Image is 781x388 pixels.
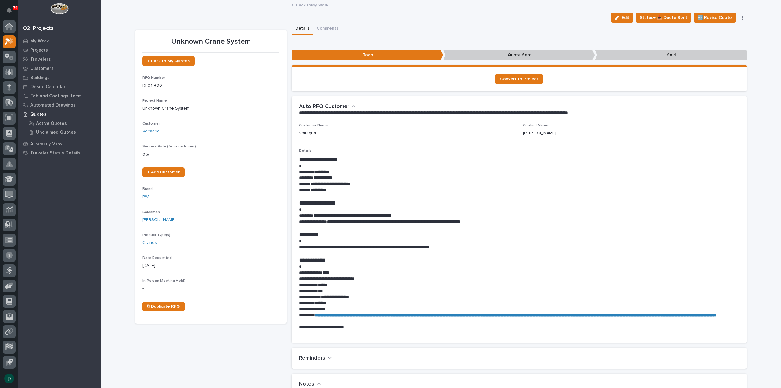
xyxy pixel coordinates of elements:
a: Buildings [18,73,101,82]
span: Project Name [142,99,167,103]
a: Voltagrid [142,128,160,135]
span: Convert to Project [500,77,538,81]
p: Buildings [30,75,50,81]
a: Projects [18,45,101,55]
a: Onsite Calendar [18,82,101,91]
a: PWI [142,194,149,200]
a: Back toMy Work [296,1,328,8]
p: Sold [595,50,747,60]
p: 79 [13,6,17,10]
a: Customers [18,64,101,73]
a: My Work [18,36,101,45]
button: Notifications [3,4,16,16]
span: 🆕 Revise Quote [698,14,732,21]
p: Quotes [30,112,46,117]
span: Details [299,149,311,153]
a: Automated Drawings [18,100,101,110]
span: Success Rate (from customer) [142,145,196,148]
span: Customer [142,122,160,125]
button: users-avatar [3,372,16,385]
p: Travelers [30,57,51,62]
p: Onsite Calendar [30,84,66,90]
a: Unclaimed Quotes [23,128,101,136]
h2: Notes [299,381,314,388]
span: + Add Customer [147,170,180,174]
a: Fab and Coatings Items [18,91,101,100]
span: Date Requested [142,256,172,260]
a: ⎘ Duplicate RFQ [142,302,185,311]
a: Travelers [18,55,101,64]
p: - [142,285,279,292]
span: Edit [622,15,629,20]
p: [PERSON_NAME] [523,130,556,136]
img: Workspace Logo [50,3,68,14]
p: Automated Drawings [30,103,76,108]
h2: Auto RFQ Customer [299,103,349,110]
span: Customer Name [299,124,328,127]
span: ⎘ Duplicate RFQ [147,304,180,309]
a: Convert to Project [495,74,543,84]
p: Assembly View [30,141,62,147]
p: Active Quotes [36,121,67,126]
p: Todo [292,50,443,60]
button: Reminders [299,355,332,362]
p: Unclaimed Quotes [36,130,76,135]
span: Status→ 📤 Quote Sent [640,14,687,21]
div: Notifications79 [8,7,16,17]
p: Customers [30,66,54,71]
h2: Reminders [299,355,325,362]
button: Details [292,23,313,35]
span: Salesman [142,210,160,214]
span: RFQ Number [142,76,165,80]
a: [PERSON_NAME] [142,217,176,223]
a: + Add Customer [142,167,185,177]
p: 0 % [142,151,279,158]
a: Traveler Status Details [18,148,101,158]
p: Quote Sent [443,50,595,60]
a: Active Quotes [23,119,101,128]
p: My Work [30,38,49,44]
div: 02. Projects [23,25,54,32]
a: ← Back to My Quotes [142,56,195,66]
p: Projects [30,48,48,53]
a: Assembly View [18,139,101,148]
p: Fab and Coatings Items [30,93,81,99]
span: In-Person Meeting Held? [142,279,186,283]
p: RFQ11496 [142,82,279,89]
span: ← Back to My Quotes [147,59,190,63]
button: 🆕 Revise Quote [694,13,736,23]
p: Unknown Crane System [142,37,279,46]
span: Product Type(s) [142,233,170,237]
a: Quotes [18,110,101,119]
button: Status→ 📤 Quote Sent [636,13,691,23]
button: Notes [299,381,321,388]
span: Contact Name [523,124,549,127]
p: Unknown Crane System [142,105,279,112]
button: Auto RFQ Customer [299,103,356,110]
p: [DATE] [142,263,279,269]
span: Brand [142,187,153,191]
button: Edit [611,13,633,23]
a: Cranes [142,240,157,246]
p: Voltagrid [299,130,316,136]
p: Traveler Status Details [30,150,81,156]
button: Comments [313,23,342,35]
